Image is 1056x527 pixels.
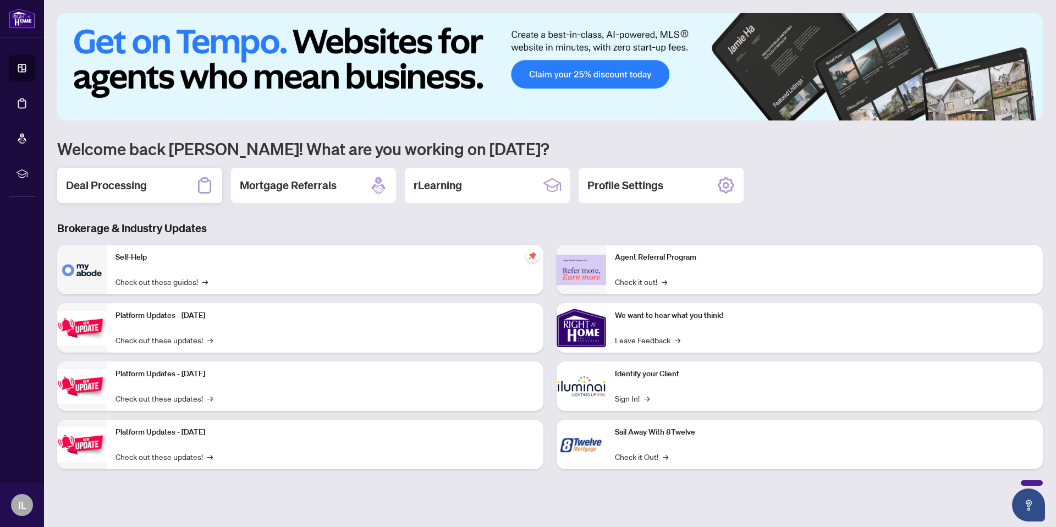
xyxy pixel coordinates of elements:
[116,392,213,404] a: Check out these updates!→
[615,251,1034,263] p: Agent Referral Program
[116,276,208,288] a: Check out these guides!→
[116,426,535,438] p: Platform Updates - [DATE]
[116,334,213,346] a: Check out these updates!→
[116,310,535,322] p: Platform Updates - [DATE]
[615,334,680,346] a: Leave Feedback→
[1019,109,1023,114] button: 5
[662,276,667,288] span: →
[557,361,606,411] img: Identify your Client
[9,8,35,29] img: logo
[587,178,663,193] h2: Profile Settings
[207,334,213,346] span: →
[644,392,650,404] span: →
[116,251,535,263] p: Self-Help
[1001,109,1005,114] button: 3
[615,276,667,288] a: Check it out!→
[615,426,1034,438] p: Sail Away With 8Twelve
[207,392,213,404] span: →
[557,303,606,353] img: We want to hear what you think!
[66,178,147,193] h2: Deal Processing
[57,369,107,404] img: Platform Updates - July 8, 2025
[663,451,668,463] span: →
[615,451,668,463] a: Check it Out!→
[116,451,213,463] a: Check out these updates!→
[18,497,26,513] span: IL
[557,420,606,469] img: Sail Away With 8Twelve
[57,311,107,345] img: Platform Updates - July 21, 2025
[57,245,107,294] img: Self-Help
[240,178,337,193] h2: Mortgage Referrals
[557,255,606,285] img: Agent Referral Program
[970,109,988,114] button: 1
[57,427,107,462] img: Platform Updates - June 23, 2025
[615,392,650,404] a: Sign In!→
[207,451,213,463] span: →
[57,221,1043,236] h3: Brokerage & Industry Updates
[414,178,462,193] h2: rLearning
[615,310,1034,322] p: We want to hear what you think!
[615,368,1034,380] p: Identify your Client
[992,109,997,114] button: 2
[57,138,1043,159] h1: Welcome back [PERSON_NAME]! What are you working on [DATE]?
[116,368,535,380] p: Platform Updates - [DATE]
[526,249,539,262] span: pushpin
[57,13,1043,120] img: Slide 0
[675,334,680,346] span: →
[1012,488,1045,521] button: Open asap
[1027,109,1032,114] button: 6
[1010,109,1014,114] button: 4
[202,276,208,288] span: →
